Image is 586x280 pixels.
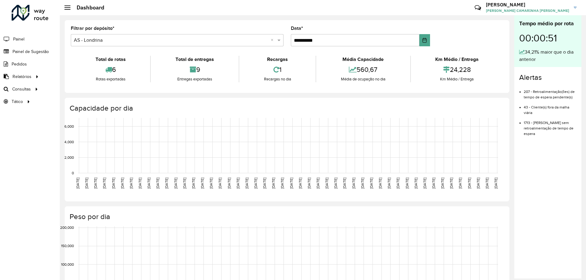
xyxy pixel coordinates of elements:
[64,155,74,159] text: 2,000
[61,262,74,266] text: 100,000
[111,178,115,189] text: [DATE]
[352,178,356,189] text: [DATE]
[360,178,364,189] text: [DATE]
[414,178,418,189] text: [DATE]
[13,36,24,42] span: Painel
[289,178,293,189] text: [DATE]
[200,178,204,189] text: [DATE]
[245,178,249,189] text: [DATE]
[174,178,178,189] text: [DATE]
[191,178,195,189] text: [DATE]
[64,140,74,144] text: 4,000
[254,178,258,189] text: [DATE]
[165,178,168,189] text: [DATE]
[13,48,49,55] span: Painel de Sugestão
[129,178,133,189] text: [DATE]
[85,178,89,189] text: [DATE]
[485,178,489,189] text: [DATE]
[241,63,314,76] div: 1
[60,226,74,230] text: 200,000
[236,178,240,189] text: [DATE]
[476,178,480,189] text: [DATE]
[138,178,142,189] text: [DATE]
[64,124,74,128] text: 6,000
[156,178,160,189] text: [DATE]
[241,76,314,82] div: Recargas no dia
[449,178,453,189] text: [DATE]
[486,2,569,8] h3: [PERSON_NAME]
[147,178,151,189] text: [DATE]
[419,34,430,46] button: Choose Date
[325,178,329,189] text: [DATE]
[405,178,409,189] text: [DATE]
[440,178,444,189] text: [DATE]
[432,178,436,189] text: [DATE]
[71,4,104,11] h2: Dashboard
[71,25,114,32] label: Filtrar por depósito
[280,178,284,189] text: [DATE]
[524,100,577,115] li: 43 - Cliente(s) fora da malha viária
[61,244,74,248] text: 150,000
[342,178,346,189] text: [DATE]
[519,19,577,28] div: Tempo médio por rota
[152,76,237,82] div: Entregas exportadas
[458,178,462,189] text: [DATE]
[307,178,311,189] text: [DATE]
[412,76,502,82] div: Km Médio / Entrega
[396,178,400,189] text: [DATE]
[318,76,408,82] div: Média de ocupação no dia
[369,178,373,189] text: [DATE]
[72,63,149,76] div: 6
[152,56,237,63] div: Total de entregas
[412,63,502,76] div: 24,228
[76,178,80,189] text: [DATE]
[72,76,149,82] div: Rotas exportadas
[271,178,275,189] text: [DATE]
[387,178,391,189] text: [DATE]
[241,56,314,63] div: Recargas
[13,73,31,80] span: Relatórios
[318,56,408,63] div: Média Capacidade
[72,171,74,175] text: 0
[218,178,222,189] text: [DATE]
[291,25,303,32] label: Data
[412,56,502,63] div: Km Médio / Entrega
[471,1,484,14] a: Contato Rápido
[334,178,338,189] text: [DATE]
[209,178,213,189] text: [DATE]
[519,73,577,82] h4: Alertas
[318,63,408,76] div: 560,67
[183,178,186,189] text: [DATE]
[120,178,124,189] text: [DATE]
[519,48,577,63] div: 34,21% maior que o dia anterior
[93,178,97,189] text: [DATE]
[467,178,471,189] text: [DATE]
[486,8,569,13] span: [PERSON_NAME] CAMARINHA [PERSON_NAME]
[524,115,577,136] li: 1713 - [PERSON_NAME] sem retroalimentação de tempo de espera
[316,178,320,189] text: [DATE]
[152,63,237,76] div: 9
[298,178,302,189] text: [DATE]
[102,178,106,189] text: [DATE]
[423,178,427,189] text: [DATE]
[378,178,382,189] text: [DATE]
[70,104,503,113] h4: Capacidade por dia
[70,212,503,221] h4: Peso por dia
[72,56,149,63] div: Total de rotas
[262,178,266,189] text: [DATE]
[227,178,231,189] text: [DATE]
[519,28,577,48] div: 00:00:51
[12,86,31,92] span: Consultas
[12,61,27,67] span: Pedidos
[12,98,23,105] span: Tático
[271,37,276,44] span: Clear all
[524,84,577,100] li: 207 - Retroalimentação(ões) de tempo de espera pendente(s)
[494,178,498,189] text: [DATE]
